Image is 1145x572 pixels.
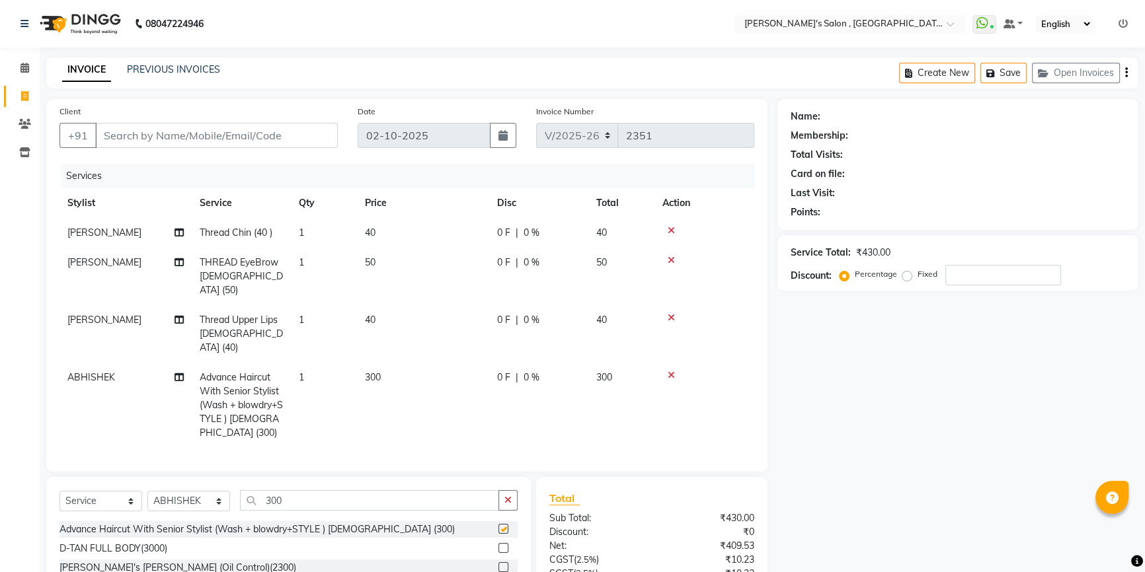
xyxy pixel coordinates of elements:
[67,371,115,383] span: ABHISHEK
[654,188,754,218] th: Action
[497,371,510,384] span: 0 F
[536,106,594,118] label: Invoice Number
[524,226,539,240] span: 0 %
[67,314,141,326] span: [PERSON_NAME]
[791,148,843,162] div: Total Visits:
[791,205,820,219] div: Points:
[240,490,499,511] input: Search or Scan
[365,371,381,383] span: 300
[596,371,612,383] span: 300
[357,188,489,218] th: Price
[192,188,291,218] th: Service
[67,256,141,268] span: [PERSON_NAME]
[358,106,375,118] label: Date
[652,539,764,553] div: ₹409.53
[365,314,375,326] span: 40
[200,256,283,296] span: THREAD EyeBrow [DEMOGRAPHIC_DATA] (50)
[524,313,539,327] span: 0 %
[61,164,764,188] div: Services
[980,63,1027,83] button: Save
[497,313,510,327] span: 0 F
[497,256,510,269] span: 0 F
[855,268,897,280] label: Percentage
[539,511,652,525] div: Sub Total:
[59,106,81,118] label: Client
[59,522,455,536] div: Advance Haircut With Senior Stylist (Wash + blowdry+STYLE ) [DEMOGRAPHIC_DATA] (300)
[1032,63,1120,83] button: Open Invoices
[365,256,375,268] span: 50
[516,371,518,384] span: |
[524,256,539,269] span: 0 %
[791,110,820,124] div: Name:
[652,511,764,525] div: ₹430.00
[576,554,596,565] span: 2.5%
[200,371,283,439] span: Advance Haircut With Senior Stylist (Wash + blowdry+STYLE ) [DEMOGRAPHIC_DATA] (300)
[516,226,518,240] span: |
[652,525,764,539] div: ₹0
[856,246,890,260] div: ₹430.00
[549,491,580,505] span: Total
[791,186,835,200] div: Last Visit:
[62,58,111,82] a: INVOICE
[59,542,167,555] div: D-TAN FULL BODY(3000)
[588,188,654,218] th: Total
[299,371,304,383] span: 1
[59,123,97,148] button: +91
[899,63,975,83] button: Create New
[299,256,304,268] span: 1
[524,371,539,384] span: 0 %
[549,554,574,565] span: CGST
[489,188,588,218] th: Disc
[200,314,283,353] span: Thread Upper Lips [DEMOGRAPHIC_DATA] (40)
[918,268,937,280] label: Fixed
[516,313,518,327] span: |
[791,167,845,181] div: Card on file:
[365,227,375,238] span: 40
[596,227,607,238] span: 40
[652,553,764,567] div: ₹10.23
[299,314,304,326] span: 1
[497,226,510,240] span: 0 F
[791,246,851,260] div: Service Total:
[95,123,338,148] input: Search by Name/Mobile/Email/Code
[791,269,832,283] div: Discount:
[59,188,192,218] th: Stylist
[34,5,124,42] img: logo
[539,539,652,553] div: Net:
[67,227,141,238] span: [PERSON_NAME]
[791,129,848,143] div: Membership:
[291,188,357,218] th: Qty
[127,63,220,75] a: PREVIOUS INVOICES
[596,314,607,326] span: 40
[539,525,652,539] div: Discount:
[200,227,272,238] span: Thread Chin (40 )
[539,553,652,567] div: ( )
[596,256,607,268] span: 50
[145,5,204,42] b: 08047224946
[299,227,304,238] span: 1
[516,256,518,269] span: |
